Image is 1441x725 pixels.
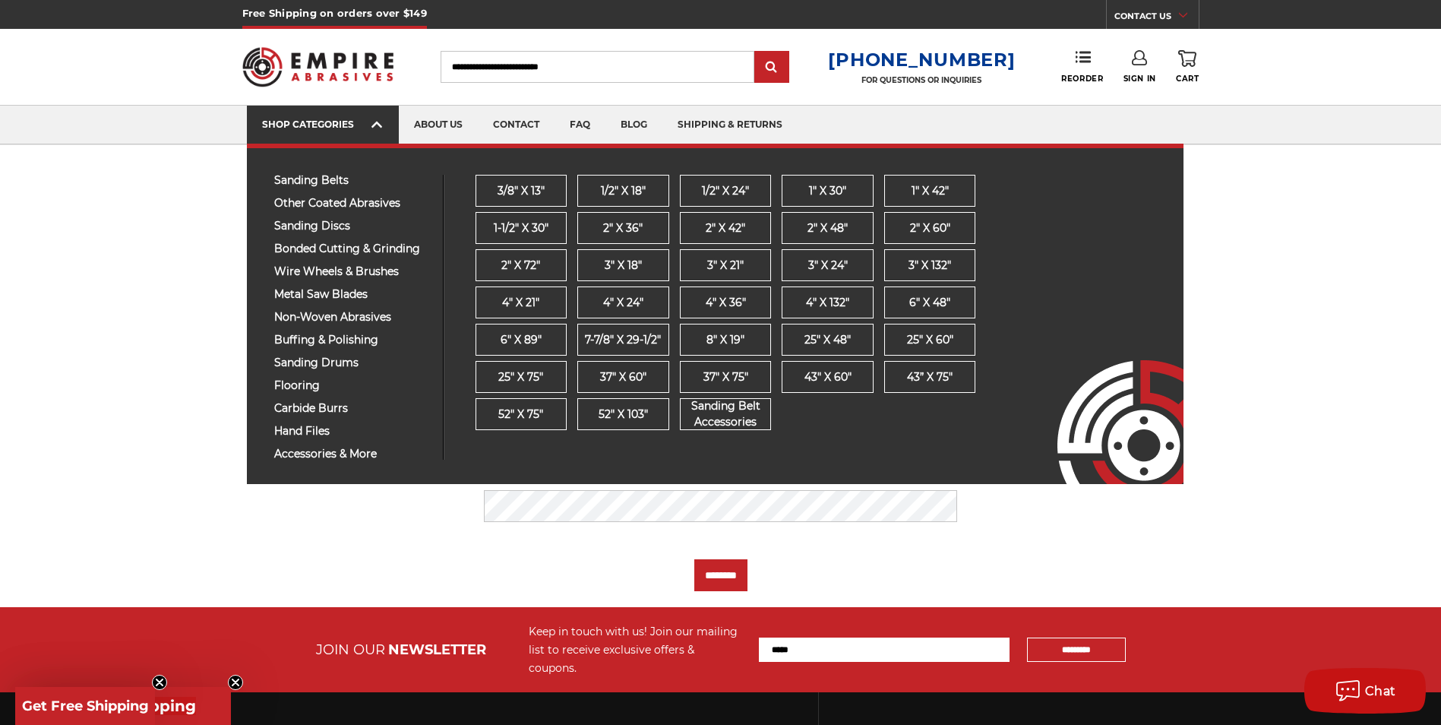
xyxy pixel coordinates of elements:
span: JOIN OUR [316,641,385,658]
span: 25" x 75" [498,369,543,385]
span: 25" x 60" [907,332,953,348]
span: 37" x 75" [703,369,748,385]
span: 37" x 60" [600,369,646,385]
img: Empire Abrasives [242,37,394,97]
span: 3/8" x 13" [498,183,545,199]
span: 4" x 21" [502,295,539,311]
span: other coated abrasives [274,198,431,209]
span: 6" x 48" [909,295,950,311]
span: Reorder [1061,74,1103,84]
div: Keep in touch with us! Join our mailing list to receive exclusive offers & coupons. [529,622,744,677]
a: contact [478,106,555,144]
span: 2" x 60" [910,220,950,236]
span: flooring [274,380,431,391]
span: 3" x 18" [605,258,642,274]
span: sanding belts [274,175,431,186]
a: Reorder [1061,50,1103,83]
a: Cart [1176,50,1199,84]
a: shipping & returns [662,106,798,144]
span: 43" x 60" [804,369,852,385]
span: buffing & polishing [274,334,431,346]
span: 2" x 36" [603,220,643,236]
span: accessories & more [274,448,431,460]
span: 1/2" x 24" [702,183,749,199]
button: Chat [1304,668,1426,714]
span: 7-7/8" x 29-1/2" [585,332,661,348]
span: bonded cutting & grinding [274,243,431,255]
span: sanding drums [274,357,431,369]
span: 3" x 132" [909,258,951,274]
span: 25" x 48" [804,332,851,348]
a: [PHONE_NUMBER] [828,49,1015,71]
span: 1" x 42" [912,183,949,199]
span: metal saw blades [274,289,431,300]
span: 1/2" x 18" [601,183,646,199]
span: 1-1/2" x 30" [494,220,548,236]
span: hand files [274,426,431,437]
img: Empire Abrasives Logo Image [1030,315,1183,484]
span: 6" x 89" [501,332,542,348]
button: Close teaser [228,675,243,690]
span: sanding discs [274,220,431,232]
span: Chat [1365,684,1396,698]
a: blog [605,106,662,144]
input: Submit [757,52,787,83]
span: 3" x 24" [808,258,848,274]
p: FOR QUESTIONS OR INQUIRIES [828,75,1015,85]
span: Sign In [1123,74,1156,84]
span: non-woven abrasives [274,312,431,323]
div: SHOP CATEGORIES [262,119,384,130]
span: Get Free Shipping [22,698,149,714]
span: 4" x 24" [603,295,643,311]
span: carbide burrs [274,403,431,414]
span: NEWSLETTER [388,641,486,658]
a: CONTACT US [1114,8,1199,29]
span: wire wheels & brushes [274,266,431,277]
span: 2" x 42" [706,220,745,236]
a: about us [399,106,478,144]
div: Get Free ShippingClose teaser [15,687,231,725]
span: 2" x 48" [807,220,848,236]
span: 52" x 75" [498,407,543,423]
span: 4" x 36" [706,295,746,311]
span: 3" x 21" [707,258,744,274]
span: Cart [1176,74,1199,84]
span: Sanding Belt Accessories [681,398,771,430]
span: 52" x 103" [599,407,648,423]
span: 1" x 30" [809,183,846,199]
div: Get Free ShippingClose teaser [15,687,155,725]
a: faq [555,106,605,144]
span: 43” x 75" [907,369,953,385]
span: 2" x 72" [501,258,540,274]
button: Close teaser [152,675,167,690]
span: 8" x 19" [706,332,744,348]
span: 4" x 132" [806,295,849,311]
